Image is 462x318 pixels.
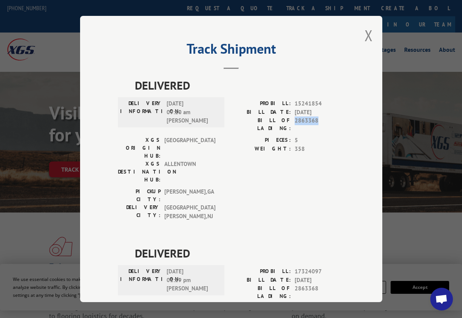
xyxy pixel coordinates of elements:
label: BILL DATE: [231,276,291,285]
label: PROBILL: [231,99,291,108]
span: [GEOGRAPHIC_DATA][PERSON_NAME] , NJ [164,203,215,220]
span: 2863368 [295,116,345,132]
span: [DATE] [295,276,345,285]
label: WEIGHT: [231,145,291,154]
span: DELIVERED [135,77,345,94]
label: DELIVERY INFORMATION: [120,99,163,125]
label: DELIVERY INFORMATION: [120,267,163,293]
span: DELIVERED [135,245,345,262]
label: BILL OF LADING: [231,116,291,132]
label: DELIVERY CITY: [118,203,161,220]
span: [PERSON_NAME] , GA [164,188,215,203]
div: Open chat [430,288,453,310]
button: Close modal [365,25,373,45]
label: PROBILL: [231,267,291,276]
span: 17324097 [295,267,345,276]
span: 2863368 [295,284,345,300]
span: 358 [295,145,345,154]
span: [DATE] [295,108,345,117]
label: XGS DESTINATION HUB: [118,160,161,184]
label: XGS ORIGIN HUB: [118,136,161,160]
h2: Track Shipment [118,43,345,58]
label: BILL OF LADING: [231,284,291,300]
span: 5 [295,136,345,145]
span: 15241854 [295,99,345,108]
span: [DATE] 09:10 am [PERSON_NAME] [167,99,218,125]
label: BILL DATE: [231,108,291,117]
label: PICKUP CITY: [118,188,161,203]
span: ALLENTOWN [164,160,215,184]
label: PIECES: [231,136,291,145]
span: [DATE] 01:19 pm [PERSON_NAME] [167,267,218,293]
span: [GEOGRAPHIC_DATA] [164,136,215,160]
